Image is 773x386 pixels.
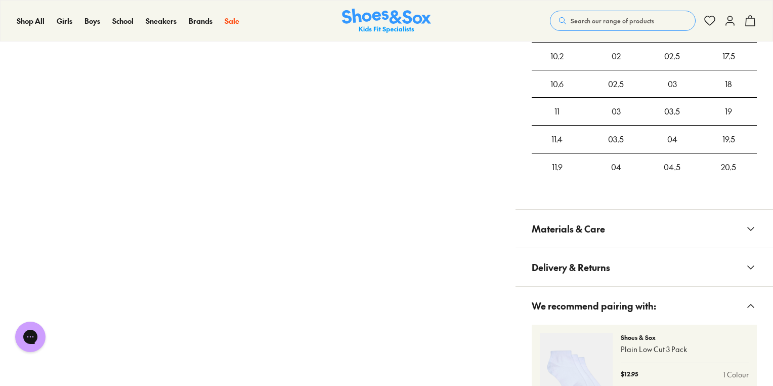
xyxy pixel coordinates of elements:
[621,333,749,342] p: Shoes & Sox
[532,70,583,98] div: 10.6
[10,318,51,356] iframe: Gorgias live chat messenger
[644,153,700,181] div: 04.5
[588,153,644,181] div: 04
[723,369,749,380] a: 1 Colour
[57,16,72,26] a: Girls
[621,369,638,380] p: $12.95
[588,126,644,153] div: 03.5
[342,9,431,33] a: Shoes & Sox
[588,43,644,70] div: 02
[644,98,700,125] div: 03.5
[342,9,431,33] img: SNS_Logo_Responsive.svg
[571,16,654,25] span: Search our range of products
[701,153,757,181] div: 20.5
[550,11,696,31] button: Search our range of products
[532,291,656,321] span: We recommend pairing with:
[701,70,757,98] div: 18
[146,16,177,26] a: Sneakers
[701,43,757,70] div: 17.5
[516,248,773,286] button: Delivery & Returns
[516,287,773,325] button: We recommend pairing with:
[644,126,700,153] div: 04
[644,43,700,70] div: 02.5
[112,16,134,26] a: School
[701,126,757,153] div: 19.5
[532,43,583,70] div: 10.2
[621,344,749,355] p: Plain Low Cut 3 Pack
[532,126,583,153] div: 11.4
[225,16,239,26] a: Sale
[644,70,700,98] div: 03
[588,70,644,98] div: 02.5
[189,16,212,26] a: Brands
[516,210,773,248] button: Materials & Care
[532,153,583,181] div: 11.9
[701,98,757,125] div: 19
[532,214,605,244] span: Materials & Care
[588,98,644,125] div: 03
[17,16,45,26] a: Shop All
[532,252,610,282] span: Delivery & Returns
[84,16,100,26] a: Boys
[532,98,583,125] div: 11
